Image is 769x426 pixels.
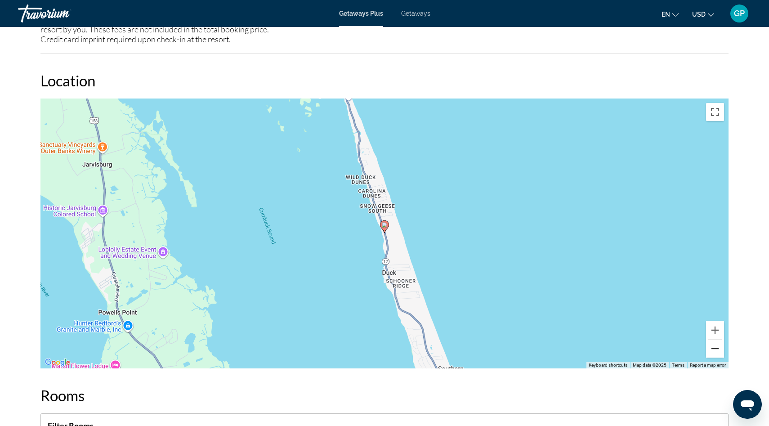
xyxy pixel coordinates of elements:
[733,390,762,419] iframe: Button to launch messaging window
[690,363,726,368] a: Report a map error
[401,10,430,17] a: Getaways
[40,72,729,90] h2: Location
[339,10,383,17] a: Getaways Plus
[672,363,684,368] a: Terms (opens in new tab)
[633,363,666,368] span: Map data ©2025
[706,103,724,121] button: Toggle fullscreen view
[40,386,729,404] h2: Rooms
[662,8,679,21] button: Change language
[43,357,72,368] img: Google
[728,4,751,23] button: User Menu
[706,340,724,358] button: Zoom out
[18,2,108,25] a: Travorium
[734,9,745,18] span: GP
[692,8,714,21] button: Change currency
[692,11,706,18] span: USD
[43,357,72,368] a: Open this area in Google Maps (opens a new window)
[662,11,670,18] span: en
[589,362,627,368] button: Keyboard shortcuts
[706,321,724,339] button: Zoom in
